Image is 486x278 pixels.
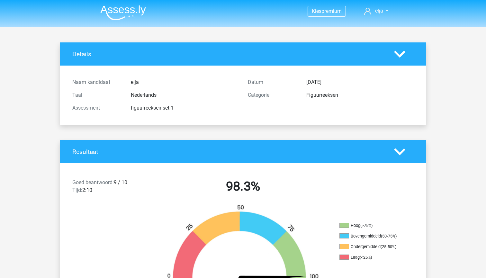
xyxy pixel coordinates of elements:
a: elja [362,7,391,15]
div: Datum [243,78,301,86]
img: Assessly [100,5,146,20]
a: Kiespremium [308,7,346,15]
li: Bovengemiddeld [339,233,404,239]
h4: Details [72,50,384,58]
li: Ondergemiddeld [339,244,404,250]
span: Tijd: [72,187,82,193]
div: elja [126,78,243,86]
span: Kies [312,8,321,14]
div: (>75%) [360,223,373,228]
div: (<25%) [360,255,372,260]
div: Naam kandidaat [67,78,126,86]
div: (50-75%) [381,234,397,238]
div: Taal [67,91,126,99]
li: Laag [339,255,404,260]
span: elja [375,8,383,14]
div: (25-50%) [381,244,396,249]
span: Goed beantwoord: [72,179,114,185]
div: Assessment [67,104,126,112]
li: Hoog [339,223,404,229]
h4: Resultaat [72,148,384,156]
div: Figuurreeksen [301,91,419,99]
div: [DATE] [301,78,419,86]
div: figuurreeksen set 1 [126,104,243,112]
div: Categorie [243,91,301,99]
div: 9 / 10 2:10 [67,179,155,197]
h2: 98.3% [160,179,326,194]
span: premium [321,8,342,14]
div: Nederlands [126,91,243,99]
